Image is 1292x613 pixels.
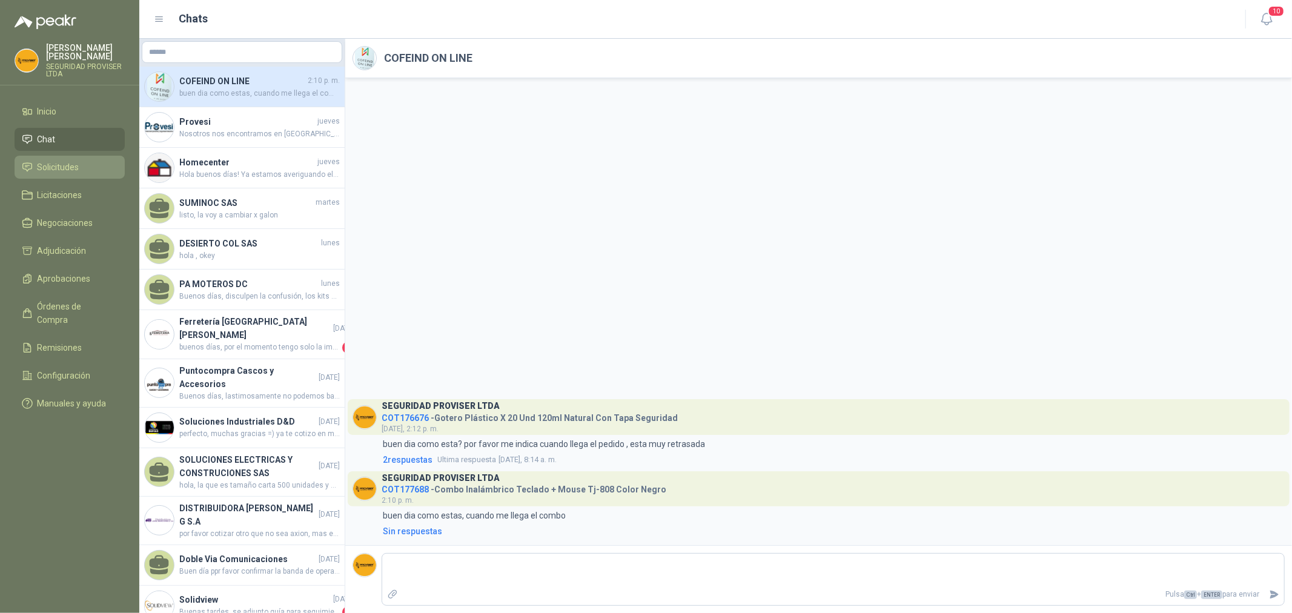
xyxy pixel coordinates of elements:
a: Chat [15,128,125,151]
span: martes [316,197,340,208]
span: hola, la que es tamaño carta 500 unidades y una tamaño cartelera [179,480,340,491]
h2: COFEIND ON LINE [384,50,472,67]
span: jueves [317,156,340,168]
span: [DATE] [319,416,340,428]
div: Sin respuestas [383,525,442,538]
h4: Ferretería [GEOGRAPHIC_DATA][PERSON_NAME] [179,315,331,342]
button: Enviar [1264,584,1284,605]
img: Company Logo [145,113,174,142]
img: Company Logo [145,506,174,535]
span: ENTER [1201,591,1222,599]
a: PA MOTEROS DClunesBuenos días, disculpen la confusión, los kits se encuentran en [GEOGRAPHIC_DATA... [139,270,345,310]
a: Company LogoProvesijuevesNosotros nos encontramos en [GEOGRAPHIC_DATA], el envío demora de 3-4 dí... [139,107,345,148]
a: Company LogoFerretería [GEOGRAPHIC_DATA][PERSON_NAME][DATE]buenos días, por el momento tengo solo... [139,310,345,359]
span: [DATE] [319,460,340,472]
span: Remisiones [38,341,82,354]
a: Licitaciones [15,184,125,207]
h4: - Gotero Plástico X 20 Und 120ml Natural Con Tapa Seguridad [382,410,678,422]
button: 10 [1256,8,1277,30]
span: Ultima respuesta [437,454,496,466]
a: Configuración [15,364,125,387]
h4: Soluciones Industriales D&D [179,415,316,428]
span: [DATE] [333,594,354,605]
span: Hola buenos días! Ya estamos averiguando el estado y les confirmamos apenas sepamos. [179,169,340,181]
img: Company Logo [145,368,174,397]
img: Company Logo [15,49,38,72]
img: Company Logo [145,153,174,182]
h4: Provesi [179,115,315,128]
h4: - Combo Inalámbrico Teclado + Mouse Tj-808 Color Negro [382,482,666,493]
h4: Homecenter [179,156,315,169]
span: Buenos días, lastimosamente no podemos bajar más el precio, ya tiene un descuento sobre el precio... [179,391,340,402]
img: Company Logo [353,554,376,577]
p: [PERSON_NAME] [PERSON_NAME] [46,44,125,61]
img: Company Logo [353,47,376,70]
label: Adjuntar archivos [382,584,403,605]
span: listo, la voy a cambiar x galon [179,210,340,221]
span: Adjudicación [38,244,87,257]
h4: DESIERTO COL SAS [179,237,319,250]
span: lunes [321,278,340,290]
a: Remisiones [15,336,125,359]
p: Pulsa + para enviar [403,584,1265,605]
a: Órdenes de Compra [15,295,125,331]
span: COT176676 [382,413,429,423]
a: Solicitudes [15,156,125,179]
span: hola , okey [179,250,340,262]
a: Company LogoPuntocompra Cascos y Accesorios[DATE]Buenos días, lastimosamente no podemos bajar más... [139,359,345,408]
span: Manuales y ayuda [38,397,107,410]
a: Company LogoHomecenterjuevesHola buenos días! Ya estamos averiguando el estado y les confirmamos ... [139,148,345,188]
span: Aprobaciones [38,272,91,285]
span: 10 [1268,5,1285,17]
a: Manuales y ayuda [15,392,125,415]
span: 2 respuesta s [383,453,432,466]
a: Inicio [15,100,125,123]
a: Aprobaciones [15,267,125,290]
span: Configuración [38,369,91,382]
img: Company Logo [145,413,174,442]
h4: DISTRIBUIDORA [PERSON_NAME] G S.A [179,502,316,528]
span: Nosotros nos encontramos en [GEOGRAPHIC_DATA], el envío demora de 3-4 días más o menos. [179,128,340,140]
h1: Chats [179,10,208,27]
img: Company Logo [353,406,376,429]
img: Company Logo [353,477,376,500]
a: Doble Via Comunicaciones[DATE]Buen día ppr favor confirmar la banda de operación en la que requie... [139,545,345,586]
p: buen dia como esta? por favor me indica cuando llega el pedido , esta muy retrasada [383,437,705,451]
a: SOLUCIONES ELECTRICAS Y CONSTRUCIONES SAS[DATE]hola, la que es tamaño carta 500 unidades y una ta... [139,448,345,497]
h4: COFEIND ON LINE [179,75,305,88]
img: Company Logo [145,72,174,101]
a: 2respuestasUltima respuesta[DATE], 8:14 a. m. [380,453,1285,466]
span: [DATE] [319,509,340,520]
h3: SEGURIDAD PROVISER LTDA [382,475,500,482]
span: Buenos días, disculpen la confusión, los kits se encuentran en [GEOGRAPHIC_DATA], se hace el enví... [179,291,340,302]
span: jueves [317,116,340,127]
span: [DATE], 2:12 p. m. [382,425,439,433]
a: SUMINOC SASmarteslisto, la voy a cambiar x galon [139,188,345,229]
span: 2:10 p. m. [308,75,340,87]
a: Negociaciones [15,211,125,234]
span: COT177688 [382,485,429,494]
a: Company LogoSoluciones Industriales D&D[DATE]perfecto, muchas gracias =) ya te cotizo en material... [139,408,345,448]
p: buen dia como estas, cuando me llega el combo [383,509,566,522]
h4: SOLUCIONES ELECTRICAS Y CONSTRUCIONES SAS [179,453,316,480]
span: Inicio [38,105,57,118]
span: 2:10 p. m. [382,496,414,505]
span: [DATE] [319,372,340,383]
h4: Puntocompra Cascos y Accesorios [179,364,316,391]
span: Negociaciones [38,216,93,230]
img: Company Logo [145,320,174,349]
span: 1 [342,342,354,354]
a: DESIERTO COL SASluneshola , okey [139,229,345,270]
span: Licitaciones [38,188,82,202]
span: buenos días, por el momento tengo solo la imagen porque se mandan a fabricar [179,342,340,354]
span: buen dia como estas, cuando me llega el combo [179,88,340,99]
span: Chat [38,133,56,146]
a: Adjudicación [15,239,125,262]
span: por favor cotizar otro que no sea axion, mas economico [179,528,340,540]
span: [DATE] [333,323,354,334]
span: [DATE] [319,554,340,565]
span: lunes [321,237,340,249]
a: Company LogoDISTRIBUIDORA [PERSON_NAME] G S.A[DATE]por favor cotizar otro que no sea axion, mas e... [139,497,345,545]
img: Logo peakr [15,15,76,29]
span: Solicitudes [38,161,79,174]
